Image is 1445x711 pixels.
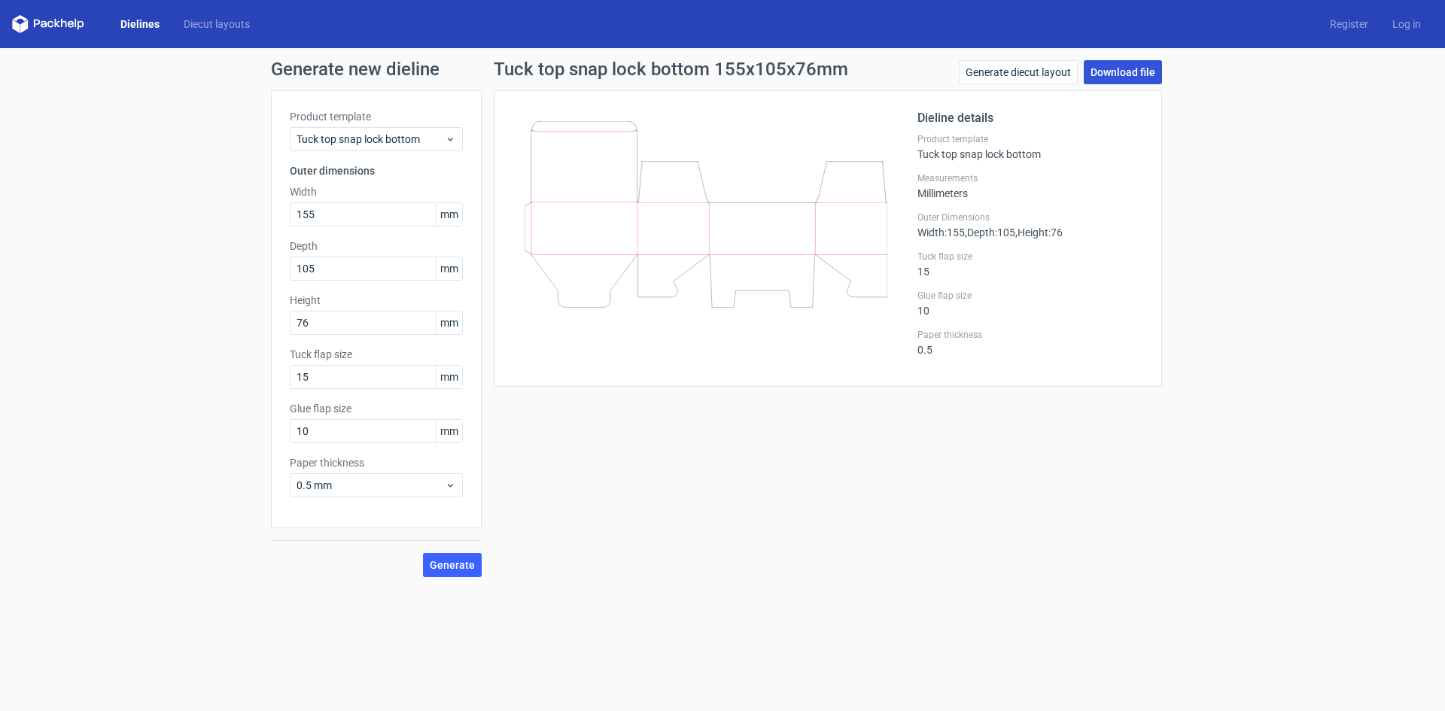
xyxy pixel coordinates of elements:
[917,329,1143,356] div: 0.5
[297,478,445,493] span: 0.5 mm
[290,347,463,362] label: Tuck flap size
[917,226,965,239] span: Width : 155
[436,257,462,280] span: mm
[108,17,172,32] a: Dielines
[436,420,462,442] span: mm
[1084,60,1162,84] a: Download file
[917,133,1143,145] label: Product template
[423,553,482,577] button: Generate
[436,366,462,388] span: mm
[965,226,1015,239] span: , Depth : 105
[436,311,462,334] span: mm
[494,60,848,78] h1: Tuck top snap lock bottom 155x105x76mm
[917,172,1143,199] div: Millimeters
[917,290,1143,317] div: 10
[917,329,1143,341] label: Paper thickness
[1318,17,1380,32] a: Register
[917,109,1143,127] h2: Dieline details
[917,133,1143,160] div: Tuck top snap lock bottom
[297,132,445,147] span: Tuck top snap lock bottom
[917,251,1143,278] div: 15
[917,290,1143,302] label: Glue flap size
[172,17,262,32] a: Diecut layouts
[290,109,463,124] label: Product template
[1380,17,1433,32] a: Log in
[271,60,1174,78] h1: Generate new dieline
[290,184,463,199] label: Width
[290,401,463,416] label: Glue flap size
[290,293,463,308] label: Height
[290,163,463,178] h3: Outer dimensions
[290,455,463,470] label: Paper thickness
[917,211,1143,223] label: Outer Dimensions
[430,560,475,570] span: Generate
[290,239,463,254] label: Depth
[917,172,1143,184] label: Measurements
[959,60,1078,84] a: Generate diecut layout
[1015,226,1063,239] span: , Height : 76
[436,203,462,226] span: mm
[917,251,1143,263] label: Tuck flap size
